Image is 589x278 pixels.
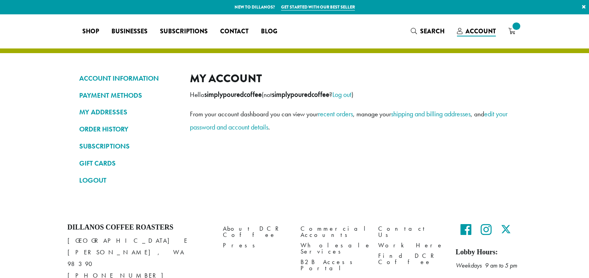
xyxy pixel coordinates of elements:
[79,105,178,119] a: MY ADDRESSES
[223,223,289,240] a: About DCR Coffee
[79,140,178,153] a: SUBSCRIPTIONS
[272,90,329,99] strong: simplypouredcoffee
[405,25,451,38] a: Search
[79,72,178,85] a: ACCOUNT INFORMATION
[79,89,178,102] a: PAYMENT METHODS
[332,90,351,99] a: Log out
[190,109,507,131] a: edit your password and account details
[190,72,510,85] h2: My account
[391,109,471,118] a: shipping and billing addresses
[318,109,353,118] a: recent orders
[190,88,510,101] p: Hello (not ? )
[220,27,248,36] span: Contact
[301,223,367,240] a: Commercial Accounts
[466,27,496,36] span: Account
[456,248,522,257] h5: Lobby Hours:
[68,223,211,232] h4: Dillanos Coffee Roasters
[111,27,148,36] span: Businesses
[79,174,178,187] a: LOGOUT
[160,27,208,36] span: Subscriptions
[223,240,289,251] a: Press
[261,27,277,36] span: Blog
[420,27,445,36] span: Search
[190,107,510,134] p: From your account dashboard you can view your , manage your , and .
[79,123,178,136] a: ORDER HISTORY
[378,251,444,268] a: Find DCR Coffee
[301,257,367,274] a: B2B Access Portal
[79,72,178,193] nav: Account pages
[281,4,355,10] a: Get started with our best seller
[301,240,367,257] a: Wholesale Services
[378,223,444,240] a: Contact Us
[378,240,444,251] a: Work Here
[79,157,178,170] a: GIFT CARDS
[76,25,105,38] a: Shop
[456,261,517,269] em: Weekdays 9 am to 5 pm
[82,27,99,36] span: Shop
[204,90,262,99] strong: simplypouredcoffee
